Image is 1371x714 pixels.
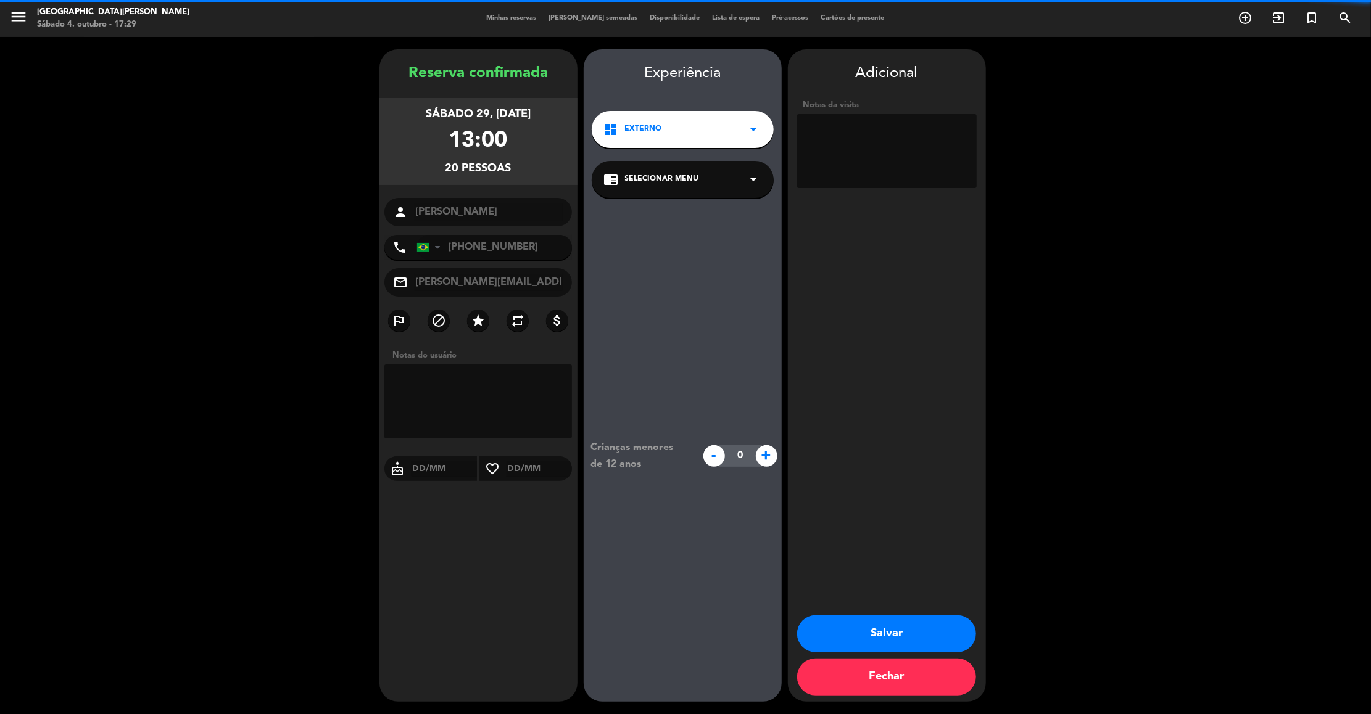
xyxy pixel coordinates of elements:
i: cake [384,461,412,476]
input: DD/MM [507,461,573,477]
i: chrome_reader_mode [604,172,619,187]
span: Minhas reservas [481,15,543,22]
i: arrow_drop_down [747,172,761,187]
input: DD/MM [412,461,478,477]
i: add_circle_outline [1238,10,1253,25]
div: Experiência [584,62,782,86]
i: attach_money [550,313,565,328]
span: Cartões de presente [815,15,891,22]
div: Reserva confirmada [379,62,578,86]
div: Sábado 4. outubro - 17:29 [37,18,189,31]
div: Crianças menores de 12 anos [581,440,697,472]
span: Pré-acessos [766,15,815,22]
span: Selecionar menu [625,173,699,186]
button: Salvar [797,615,976,652]
span: + [756,445,777,467]
button: menu [9,7,28,30]
i: arrow_drop_down [747,122,761,137]
div: Notas do usuário [387,349,578,362]
div: [GEOGRAPHIC_DATA][PERSON_NAME] [37,6,189,18]
i: menu [9,7,28,26]
div: Adicional [797,62,977,86]
div: Sábado 29, [DATE] [426,105,531,123]
div: Notas da visita [797,99,977,112]
div: 20 pessoas [445,160,512,178]
i: person [394,205,408,220]
span: - [703,445,725,467]
i: favorite_border [479,461,507,476]
i: turned_in_not [1304,10,1319,25]
div: Brazil (Brasil): +55 [417,236,445,259]
i: search [1338,10,1352,25]
span: Disponibilidade [644,15,706,22]
div: 13:00 [449,123,508,160]
i: exit_to_app [1271,10,1286,25]
span: [PERSON_NAME] semeadas [543,15,644,22]
button: Fechar [797,659,976,696]
i: dashboard [604,122,619,137]
i: star [471,313,486,328]
span: Lista de espera [706,15,766,22]
span: Externo [625,123,662,136]
i: block [431,313,446,328]
i: phone [393,240,408,255]
i: outlined_flag [392,313,407,328]
i: repeat [510,313,525,328]
i: mail_outline [394,275,408,290]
